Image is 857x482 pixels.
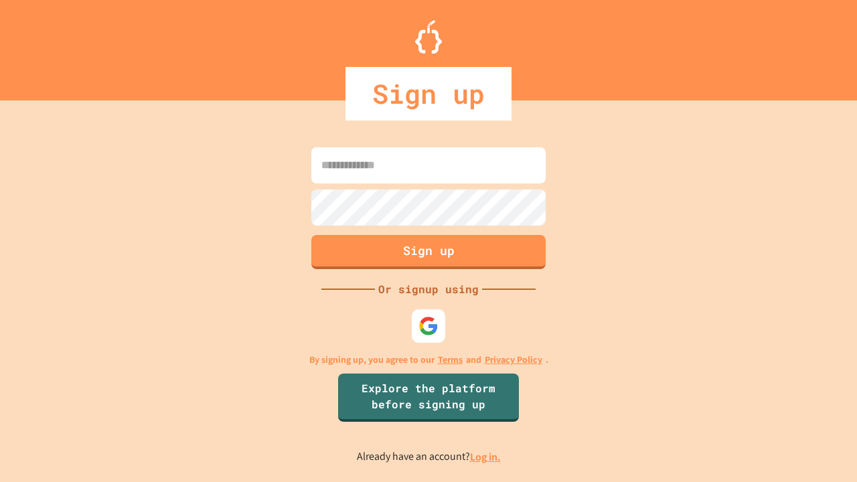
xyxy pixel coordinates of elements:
[311,235,546,269] button: Sign up
[418,316,439,336] img: google-icon.svg
[470,450,501,464] a: Log in.
[309,353,548,367] p: By signing up, you agree to our and .
[438,353,463,367] a: Terms
[345,67,512,120] div: Sign up
[338,374,519,422] a: Explore the platform before signing up
[375,281,482,297] div: Or signup using
[357,449,501,465] p: Already have an account?
[415,20,442,54] img: Logo.svg
[485,353,542,367] a: Privacy Policy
